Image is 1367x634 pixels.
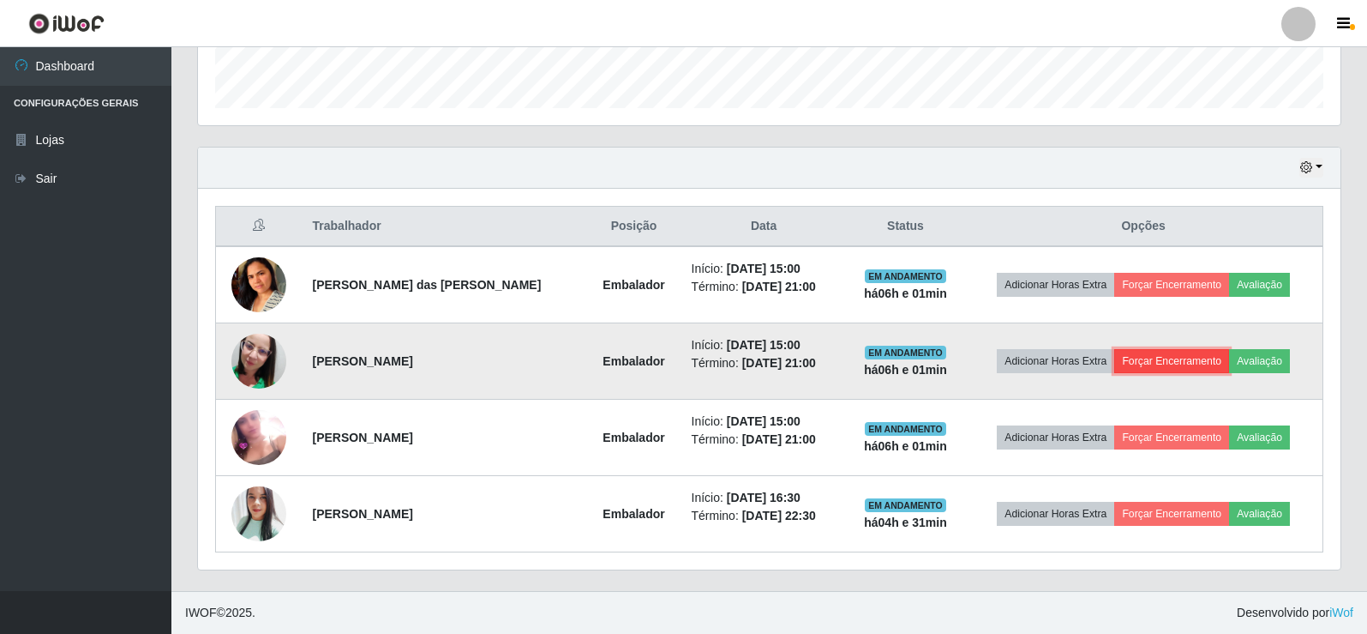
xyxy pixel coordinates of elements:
[1237,604,1353,622] span: Desenvolvido por
[727,414,800,428] time: [DATE] 15:00
[231,481,286,546] img: 1748729241814.jpeg
[742,432,816,446] time: [DATE] 21:00
[692,507,836,525] li: Término:
[1229,426,1290,450] button: Avaliação
[1114,273,1229,297] button: Forçar Encerramento
[727,491,800,504] time: [DATE] 16:30
[603,278,664,292] strong: Embalador
[313,278,542,292] strong: [PERSON_NAME] das [PERSON_NAME]
[1114,502,1229,526] button: Forçar Encerramento
[603,354,664,368] strong: Embalador
[742,280,816,293] time: [DATE] 21:00
[864,287,947,300] strong: há 06 h e 01 min
[864,439,947,453] strong: há 06 h e 01 min
[587,207,681,247] th: Posição
[865,498,946,512] span: EM ANDAMENTO
[1229,502,1290,526] button: Avaliação
[313,431,413,444] strong: [PERSON_NAME]
[864,363,947,377] strong: há 06 h e 01 min
[681,207,847,247] th: Data
[1329,606,1353,619] a: iWof
[231,410,286,465] img: 1741797544182.jpeg
[303,207,587,247] th: Trabalhador
[692,413,836,431] li: Início:
[185,606,217,619] span: IWOF
[865,269,946,283] span: EM ANDAMENTO
[313,354,413,368] strong: [PERSON_NAME]
[692,354,836,372] li: Término:
[231,312,286,410] img: 1691680846628.jpeg
[603,431,664,444] strong: Embalador
[865,422,946,436] span: EM ANDAMENTO
[1229,349,1290,373] button: Avaliação
[313,507,413,521] strong: [PERSON_NAME]
[997,502,1114,526] button: Adicionar Horas Extra
[1114,426,1229,450] button: Forçar Encerramento
[964,207,1322,247] th: Opções
[742,356,816,370] time: [DATE] 21:00
[847,207,965,247] th: Status
[28,13,105,34] img: CoreUI Logo
[692,489,836,507] li: Início:
[727,262,800,275] time: [DATE] 15:00
[1114,349,1229,373] button: Forçar Encerramento
[692,431,836,449] li: Término:
[864,516,947,529] strong: há 04 h e 31 min
[727,338,800,352] time: [DATE] 15:00
[742,509,816,522] time: [DATE] 22:30
[997,349,1114,373] button: Adicionar Horas Extra
[231,231,286,338] img: 1672880944007.jpeg
[865,346,946,359] span: EM ANDAMENTO
[692,336,836,354] li: Início:
[185,604,255,622] span: © 2025 .
[603,507,664,521] strong: Embalador
[1229,273,1290,297] button: Avaliação
[692,260,836,278] li: Início:
[692,278,836,296] li: Término:
[997,273,1114,297] button: Adicionar Horas Extra
[997,426,1114,450] button: Adicionar Horas Extra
